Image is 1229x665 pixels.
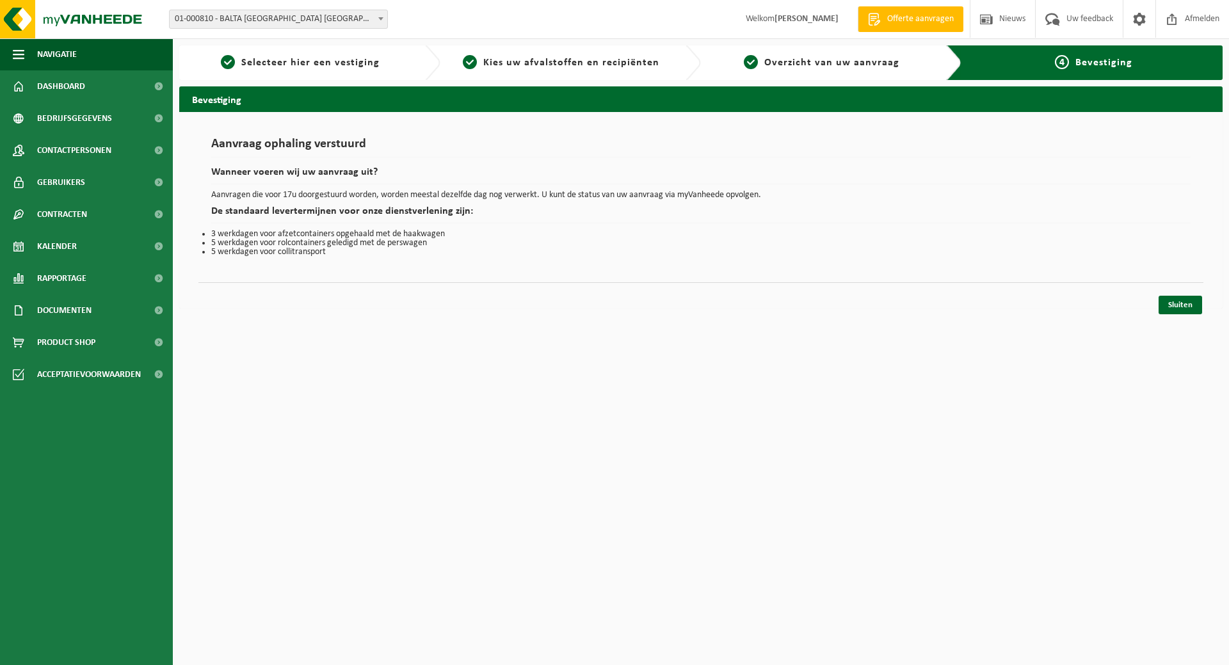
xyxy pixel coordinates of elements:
span: Rapportage [37,262,86,294]
span: Documenten [37,294,92,326]
p: Aanvragen die voor 17u doorgestuurd worden, worden meestal dezelfde dag nog verwerkt. U kunt de s... [211,191,1191,200]
span: 01-000810 - BALTA OUDENAARDE NV - OUDENAARDE [170,10,387,28]
span: Offerte aanvragen [884,13,957,26]
a: 1Selecteer hier een vestiging [186,55,415,70]
span: Selecteer hier een vestiging [241,58,380,68]
span: 01-000810 - BALTA OUDENAARDE NV - OUDENAARDE [169,10,388,29]
span: Bedrijfsgegevens [37,102,112,134]
span: 2 [463,55,477,69]
span: 4 [1055,55,1069,69]
li: 3 werkdagen voor afzetcontainers opgehaald met de haakwagen [211,230,1191,239]
a: 3Overzicht van uw aanvraag [707,55,936,70]
span: Contactpersonen [37,134,111,166]
a: Offerte aanvragen [858,6,963,32]
span: Bevestiging [1075,58,1132,68]
li: 5 werkdagen voor rolcontainers geledigd met de perswagen [211,239,1191,248]
h2: De standaard levertermijnen voor onze dienstverlening zijn: [211,206,1191,223]
span: Overzicht van uw aanvraag [764,58,899,68]
span: Contracten [37,198,87,230]
span: Kies uw afvalstoffen en recipiënten [483,58,659,68]
h1: Aanvraag ophaling verstuurd [211,138,1191,157]
span: Product Shop [37,326,95,358]
span: 1 [221,55,235,69]
span: Gebruikers [37,166,85,198]
strong: [PERSON_NAME] [775,14,839,24]
span: Kalender [37,230,77,262]
span: Acceptatievoorwaarden [37,358,141,390]
span: 3 [744,55,758,69]
li: 5 werkdagen voor collitransport [211,248,1191,257]
h2: Wanneer voeren wij uw aanvraag uit? [211,167,1191,184]
span: Navigatie [37,38,77,70]
span: Dashboard [37,70,85,102]
a: Sluiten [1159,296,1202,314]
a: 2Kies uw afvalstoffen en recipiënten [447,55,676,70]
h2: Bevestiging [179,86,1223,111]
